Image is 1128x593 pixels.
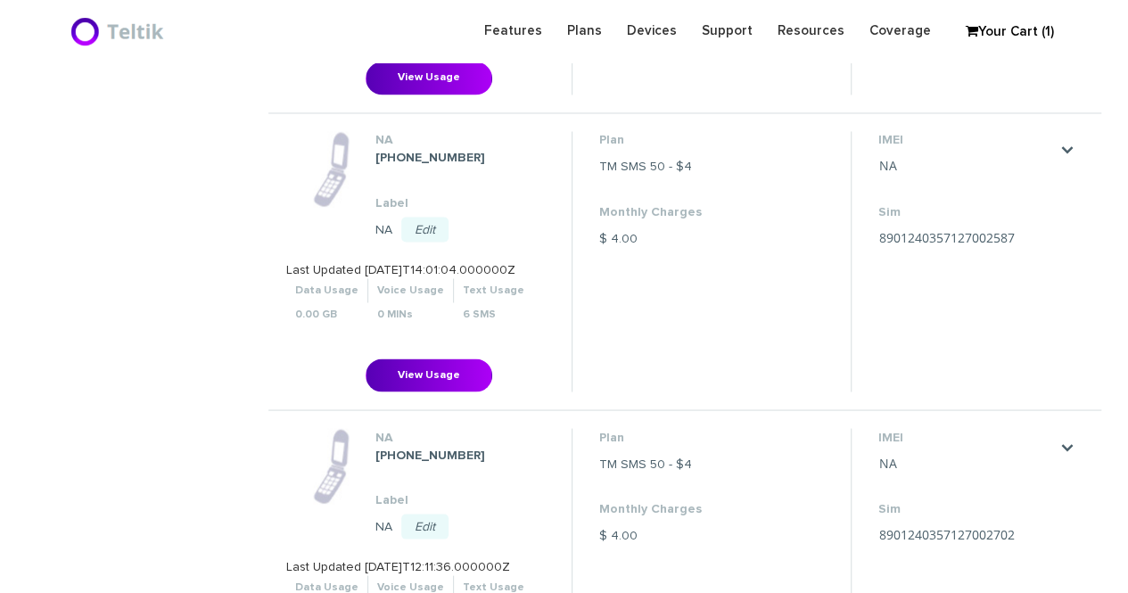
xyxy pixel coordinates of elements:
[599,428,702,446] dt: Plan
[286,302,368,326] th: 0.00 GB
[375,490,547,508] dt: Label
[454,302,534,326] th: 6 SMS
[765,13,857,48] a: Resources
[599,499,702,517] dt: Monthly Charges
[401,514,449,539] a: Edit
[878,202,1057,220] dt: Sim
[599,229,702,247] dd: $ 4.00
[368,302,454,326] th: 0 MINs
[313,428,350,504] img: phone
[472,13,555,48] a: Features
[957,19,1046,45] a: Your Cart (1)
[70,13,169,49] img: BriteX
[599,202,702,220] dt: Monthly Charges
[368,278,454,302] th: Voice Usage
[878,499,1057,517] dt: Sim
[375,131,547,149] dt: NA
[599,158,702,176] dd: TM SMS 50 - $4
[401,217,449,242] a: Edit
[375,428,547,446] dt: NA
[599,526,702,544] dd: $ 4.00
[313,131,350,207] img: phone
[366,62,492,95] button: View Usage
[689,13,765,48] a: Support
[555,13,614,48] a: Plans
[599,455,702,473] dd: TM SMS 50 - $4
[375,152,485,164] strong: [PHONE_NUMBER]
[1060,440,1074,454] a: .
[878,131,1057,149] dt: IMEI
[878,428,1057,446] dt: IMEI
[1060,143,1074,157] a: .
[857,13,943,48] a: Coverage
[375,194,547,211] dt: Label
[375,517,547,535] dd: NA
[375,220,547,238] dd: NA
[286,260,533,340] dl: Last Updated [DATE]T14:01:04.000000Z
[375,449,485,461] strong: [PHONE_NUMBER]
[599,131,702,149] dt: Plan
[366,358,492,391] button: View Usage
[614,13,689,48] a: Devices
[454,278,534,302] th: Text Usage
[286,278,368,302] th: Data Usage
